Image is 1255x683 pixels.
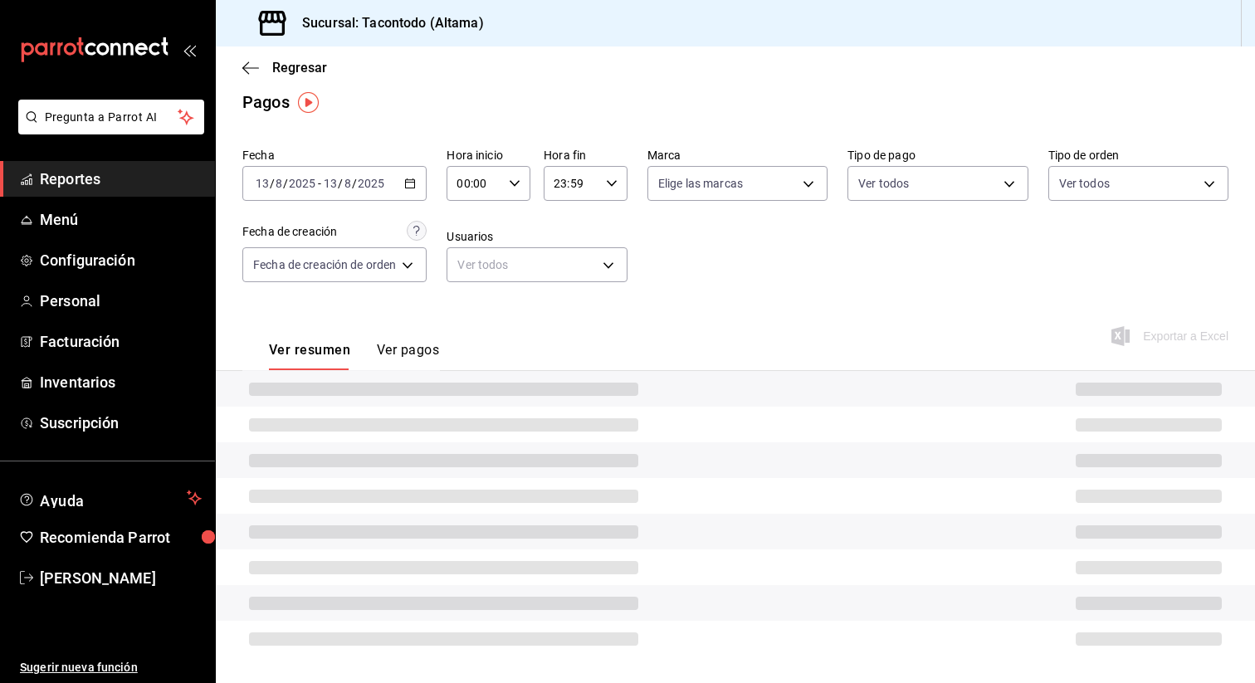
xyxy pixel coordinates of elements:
span: Menú [40,208,202,231]
button: Ver resumen [269,342,350,370]
span: / [338,177,343,190]
a: Pregunta a Parrot AI [12,120,204,138]
button: Regresar [242,60,327,76]
input: ---- [357,177,385,190]
span: Configuración [40,249,202,271]
span: Pregunta a Parrot AI [45,109,178,126]
button: open_drawer_menu [183,43,196,56]
input: -- [323,177,338,190]
input: -- [344,177,352,190]
span: Inventarios [40,371,202,393]
label: Tipo de orden [1048,149,1228,161]
button: Ver pagos [377,342,439,370]
input: -- [275,177,283,190]
span: / [352,177,357,190]
span: Reportes [40,168,202,190]
label: Marca [647,149,828,161]
input: ---- [288,177,316,190]
div: Ver todos [447,247,627,282]
label: Hora inicio [447,149,530,161]
label: Usuarios [447,231,627,242]
span: Ver todos [858,175,909,192]
span: - [318,177,321,190]
span: Recomienda Parrot [40,526,202,549]
div: navigation tabs [269,342,439,370]
label: Tipo de pago [847,149,1028,161]
label: Fecha [242,149,427,161]
span: Fecha de creación de orden [253,256,396,273]
div: Fecha de creación [242,223,337,241]
label: Hora fin [544,149,627,161]
span: Ver todos [1059,175,1110,192]
button: Pregunta a Parrot AI [18,100,204,134]
h3: Sucursal: Tacontodo (Altama) [289,13,484,33]
span: Elige las marcas [658,175,743,192]
span: Suscripción [40,412,202,434]
div: Pagos [242,90,290,115]
span: Personal [40,290,202,312]
span: / [283,177,288,190]
span: / [270,177,275,190]
span: Ayuda [40,488,180,508]
span: Facturación [40,330,202,353]
span: Sugerir nueva función [20,659,202,676]
img: Tooltip marker [298,92,319,113]
input: -- [255,177,270,190]
span: [PERSON_NAME] [40,567,202,589]
span: Regresar [272,60,327,76]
